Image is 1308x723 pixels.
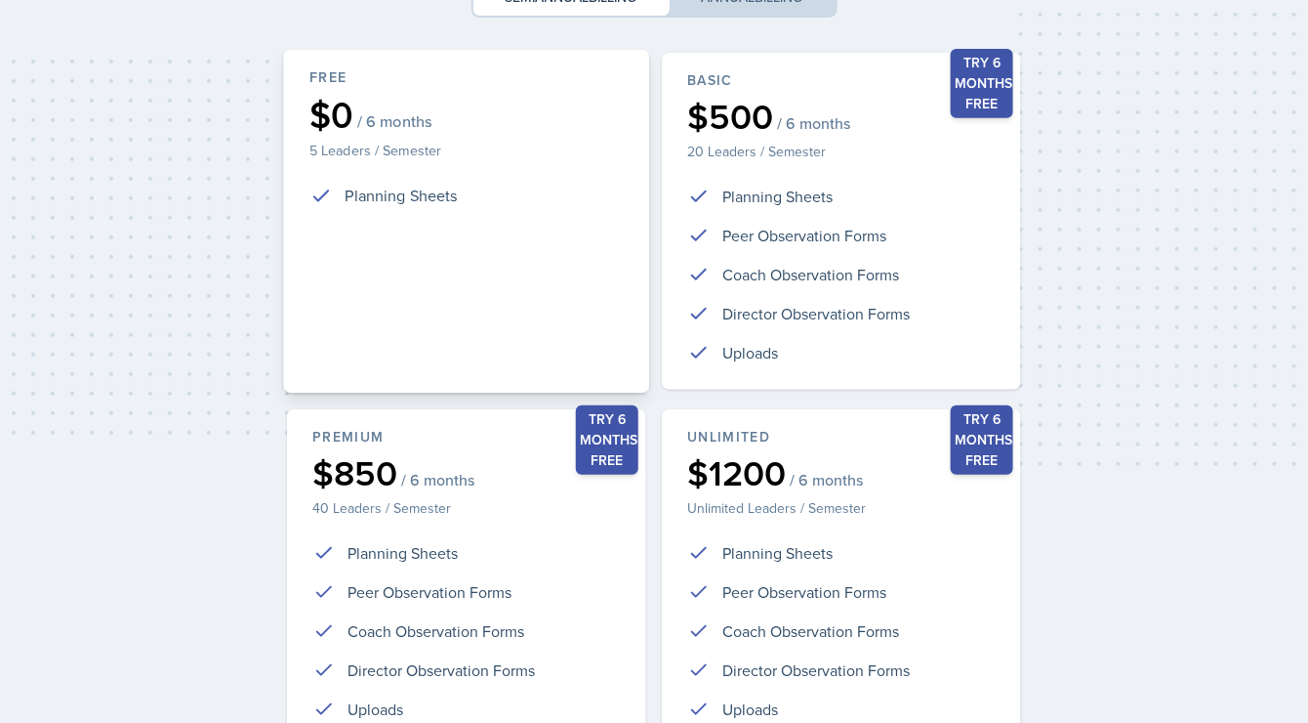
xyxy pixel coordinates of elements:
span: / 6 months [790,470,863,489]
div: $1200 [687,455,996,490]
p: Uploads [722,698,778,721]
p: Uploads [722,341,778,364]
p: Director Observation Forms [722,659,910,682]
div: Basic [687,70,996,91]
p: Peer Observation Forms [722,224,886,247]
p: Coach Observation Forms [722,619,899,643]
div: $500 [687,99,996,134]
p: Unlimited Leaders / Semester [687,498,996,518]
p: 20 Leaders / Semester [687,142,996,161]
div: Unlimited [687,427,996,447]
p: Director Observation Forms [347,659,535,682]
p: 40 Leaders / Semester [312,498,621,518]
p: Uploads [347,698,403,721]
span: / 6 months [357,111,432,131]
div: $850 [312,455,621,490]
p: Coach Observation Forms [722,263,899,286]
p: Planning Sheets [722,541,833,565]
p: 5 Leaders / Semester [309,140,624,159]
div: Try 6 months free [951,405,1013,475]
p: Coach Observation Forms [347,619,524,643]
p: Director Observation Forms [722,302,910,325]
div: Try 6 months free [951,49,1013,118]
p: Planning Sheets [346,184,458,207]
p: Peer Observation Forms [347,580,511,604]
span: / 6 months [401,470,474,489]
p: Planning Sheets [347,541,458,565]
div: $0 [309,97,624,133]
p: Peer Observation Forms [722,580,886,604]
div: Try 6 months free [576,405,638,475]
div: Free [309,67,624,88]
span: / 6 months [777,113,850,133]
p: Planning Sheets [722,185,833,208]
div: Premium [312,427,621,447]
